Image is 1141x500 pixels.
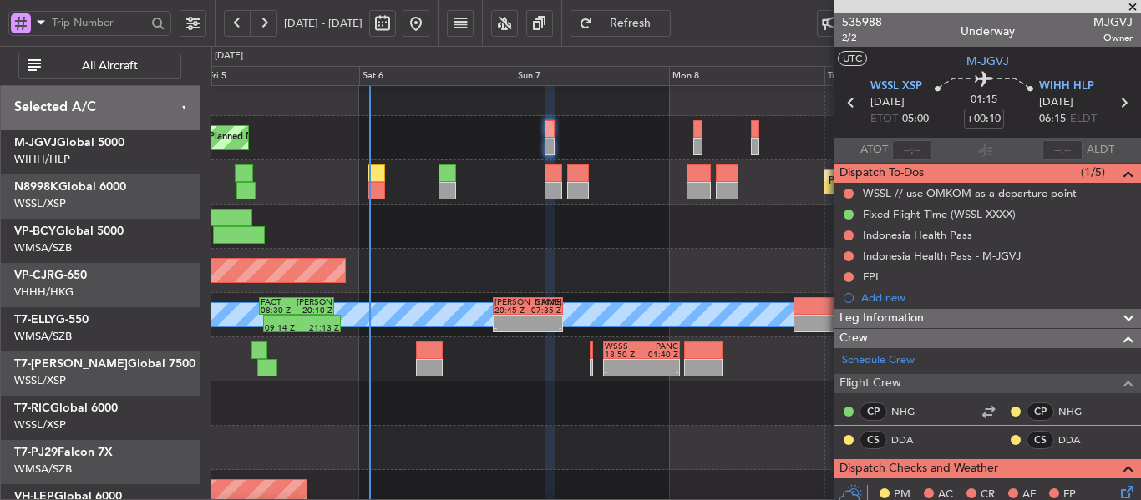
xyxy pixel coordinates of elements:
span: WIHH HLP [1039,78,1094,95]
div: GMMX [528,298,561,306]
span: T7-PJ29 [14,447,58,458]
span: [DATE] - [DATE] [284,16,363,31]
a: T7-[PERSON_NAME]Global 7500 [14,358,195,370]
div: [PERSON_NAME] [297,298,332,306]
span: ATOT [860,142,888,159]
span: T7-ELLY [14,314,56,326]
div: Fixed Flight Time (WSSL-XXXX) [863,207,1016,221]
span: T7-[PERSON_NAME] [14,358,128,370]
div: CS [860,431,887,449]
span: N8998K [14,181,58,193]
span: Owner [1093,31,1133,45]
span: M-JGVJ [966,53,1009,70]
div: 20:10 Z [297,306,332,315]
div: 09:14 Z [265,324,302,332]
span: VP-BCY [14,225,56,237]
div: - [605,368,641,376]
a: DDA [891,432,929,447]
div: Underway [961,23,1015,40]
span: 2/2 [842,31,882,45]
input: Trip Number [52,10,146,35]
div: WSSS [605,342,641,351]
a: T7-PJ29Falcon 7X [14,447,113,458]
a: WIHH/HLP [14,152,70,167]
span: Crew [839,329,868,348]
div: 20:45 Z [494,306,528,315]
a: VHHH/HKG [14,285,74,300]
div: 08:30 Z [261,306,297,315]
a: WMSA/SZB [14,329,72,344]
button: UTC [838,51,867,66]
button: Refresh [570,10,671,37]
div: Planned Maint [GEOGRAPHIC_DATA] (Seletar) [829,169,1025,194]
a: WSSL/XSP [14,417,66,432]
span: 01:15 [971,92,997,109]
a: T7-ELLYG-550 [14,314,89,326]
a: NHG [891,404,929,419]
a: VP-BCYGlobal 5000 [14,225,124,237]
a: WMSA/SZB [14,240,72,255]
a: DDA [1058,432,1096,447]
span: 06:15 [1039,111,1066,128]
div: Sun 7 [515,66,669,86]
span: T7-RIC [14,402,50,414]
span: VP-CJR [14,270,54,281]
span: (1/5) [1081,164,1105,181]
a: M-JGVJGlobal 5000 [14,137,124,149]
span: [DATE] [1039,94,1073,111]
div: Indonesia Health Pass - M-JGVJ [863,249,1021,263]
div: - [528,324,561,332]
div: Indonesia Health Pass [863,228,972,242]
div: PANC [641,342,678,351]
div: CP [1027,402,1054,421]
div: 13:50 Z [605,351,641,359]
a: Schedule Crew [842,352,915,369]
span: ETOT [870,111,898,128]
span: ELDT [1070,111,1097,128]
a: NHG [1058,404,1096,419]
div: [DATE] [215,49,243,63]
div: FPL [863,270,881,284]
a: WMSA/SZB [14,462,72,477]
div: Mon 8 [669,66,824,86]
span: M-JGVJ [14,137,57,149]
button: All Aircraft [18,53,181,79]
span: 535988 [842,13,882,31]
a: N8998KGlobal 6000 [14,181,126,193]
div: Tue 9 [824,66,979,86]
div: WSSL // use OMKOM as a departure point [863,186,1077,200]
a: WSSL/XSP [14,373,66,388]
div: FACT [261,298,297,306]
input: --:-- [892,140,932,160]
div: CP [860,402,887,421]
div: 21:13 Z [302,324,340,332]
span: Dispatch Checks and Weather [839,459,998,478]
span: WSSL XSP [870,78,922,95]
span: Refresh [596,18,665,29]
a: VP-CJRG-650 [14,270,87,281]
div: 01:40 Z [641,351,678,359]
div: Add new [861,290,1133,305]
div: Sat 6 [359,66,514,86]
div: CS [1027,431,1054,449]
span: Flight Crew [839,374,901,393]
div: - [494,324,528,332]
div: Fri 5 [205,66,359,86]
a: T7-RICGlobal 6000 [14,402,118,414]
span: Leg Information [839,309,924,328]
div: 07:35 Z [528,306,561,315]
span: MJGVJ [1093,13,1133,31]
span: 05:00 [902,111,929,128]
a: WSSL/XSP [14,196,66,211]
span: [DATE] [870,94,905,111]
span: ALDT [1087,142,1114,159]
span: Dispatch To-Dos [839,164,924,183]
div: - [641,368,678,376]
span: All Aircraft [44,60,175,72]
div: [PERSON_NAME] [494,298,528,306]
